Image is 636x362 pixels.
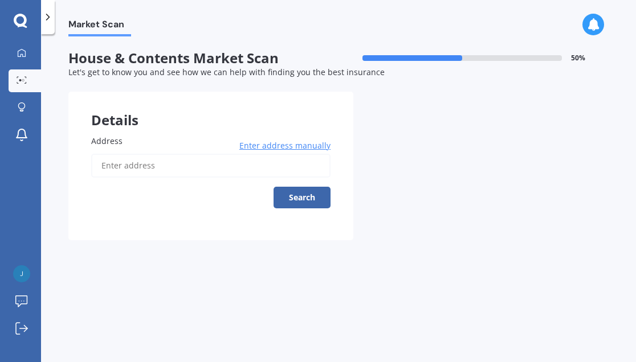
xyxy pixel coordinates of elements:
span: 50 % [571,54,585,62]
div: Details [68,92,353,126]
input: Enter address [91,154,331,178]
span: Let's get to know you and see how we can help with finding you the best insurance [68,67,385,77]
span: Market Scan [68,19,131,34]
span: Address [91,135,123,146]
span: Enter address manually [239,140,331,151]
img: 951b4e75db1c137d54ca37e119ae82bf [13,265,30,282]
span: House & Contents Market Scan [68,50,339,67]
button: Search [274,187,331,208]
